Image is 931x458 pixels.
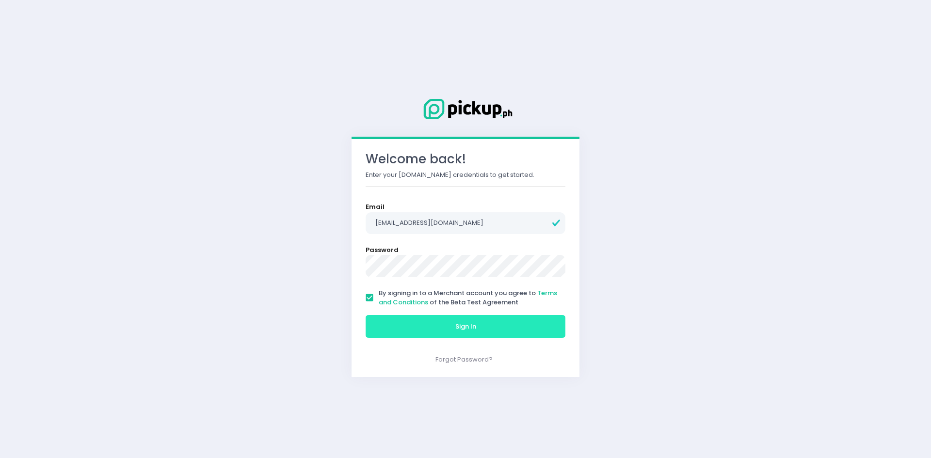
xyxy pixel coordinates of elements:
[366,170,565,180] p: Enter your [DOMAIN_NAME] credentials to get started.
[366,152,565,167] h3: Welcome back!
[366,212,565,235] input: Email
[417,97,514,121] img: Logo
[366,315,565,338] button: Sign In
[379,288,557,307] a: Terms and Conditions
[379,288,557,307] span: By signing in to a Merchant account you agree to of the Beta Test Agreement
[435,355,493,364] a: Forgot Password?
[366,245,399,255] label: Password
[366,202,385,212] label: Email
[455,322,476,331] span: Sign In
